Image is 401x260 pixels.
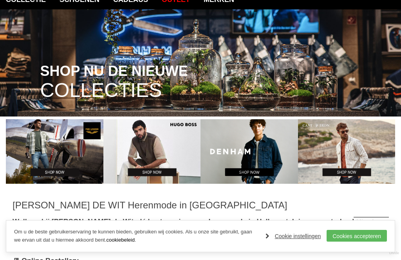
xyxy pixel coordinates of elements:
[327,230,387,242] a: Cookies accepteren
[13,199,388,211] h1: [PERSON_NAME] DE WIT Herenmode in [GEOGRAPHIC_DATA]
[40,64,188,79] span: SHOP NU DE NIEUWE
[298,119,396,184] img: Cast Iron
[6,119,103,184] img: PME
[14,228,258,244] p: Om u de beste gebruikerservaring te kunnen bieden, gebruiken wij cookies. Als u onze site gebruik...
[103,119,201,184] img: Hugo Boss
[107,237,135,243] a: cookiebeleid
[200,119,298,184] img: Denham
[40,81,162,100] span: COLLECTIES
[354,217,389,252] a: Terug naar boven
[266,230,321,242] a: Cookie instellingen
